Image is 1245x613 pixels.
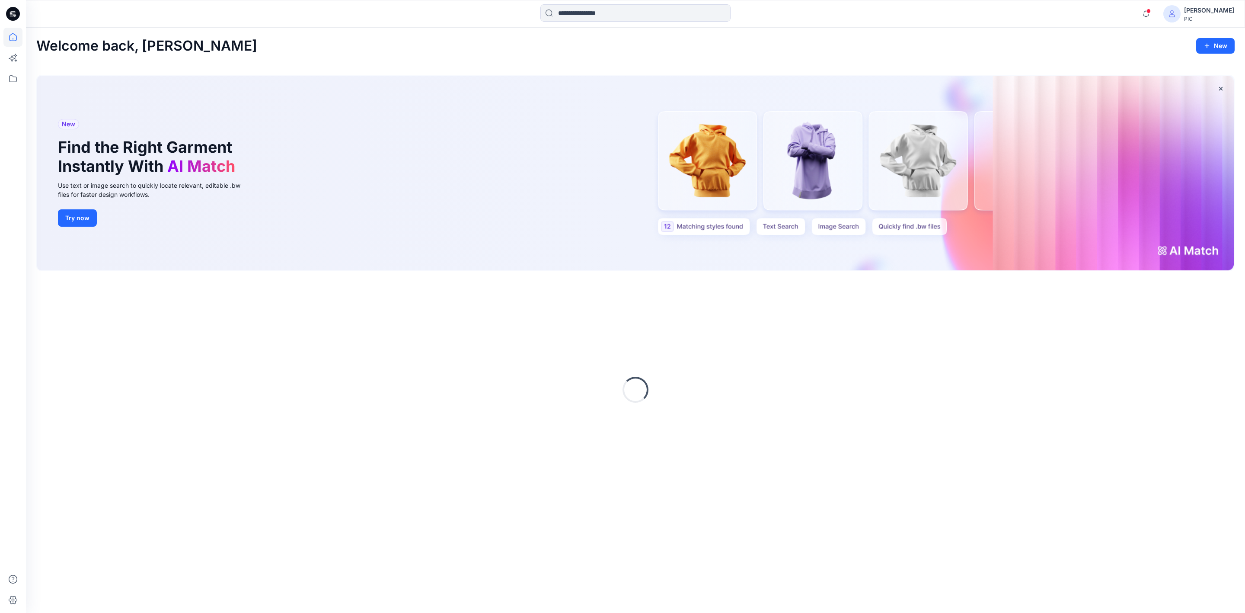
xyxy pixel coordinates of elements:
[58,138,239,175] h1: Find the Right Garment Instantly With
[167,157,235,176] span: AI Match
[62,119,75,129] span: New
[58,181,252,199] div: Use text or image search to quickly locate relevant, editable .bw files for faster design workflows.
[58,209,97,227] button: Try now
[1184,5,1234,16] div: [PERSON_NAME]
[1168,10,1175,17] svg: avatar
[1184,16,1234,22] div: PIC
[36,38,257,54] h2: Welcome back, [PERSON_NAME]
[1196,38,1235,54] button: New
